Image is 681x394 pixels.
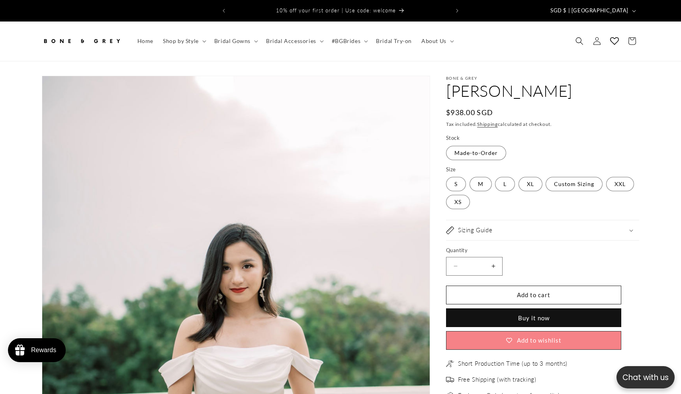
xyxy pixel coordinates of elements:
[214,37,250,45] span: Bridal Gowns
[606,177,634,191] label: XXL
[446,331,621,350] button: Add to wishlist
[31,347,56,354] div: Rewards
[371,33,417,49] a: Bridal Try-on
[446,220,639,240] summary: Sizing Guide
[458,376,536,384] span: Free Shipping (with tracking)
[137,37,153,45] span: Home
[417,33,457,49] summary: About Us
[446,120,639,128] div: Tax included. calculated at checkout.
[616,372,675,383] p: Chat with us
[458,226,492,234] h2: Sizing Guide
[133,33,158,49] a: Home
[446,195,470,209] label: XS
[163,37,199,45] span: Shop by Style
[446,134,460,142] legend: Stock
[446,80,639,101] h1: [PERSON_NAME]
[446,107,493,118] span: $938.00 SGD
[209,33,261,49] summary: Bridal Gowns
[215,3,233,18] button: Previous announcement
[39,29,125,53] a: Bone and Grey Bridal
[261,33,327,49] summary: Bridal Accessories
[495,177,515,191] label: L
[376,37,412,45] span: Bridal Try-on
[546,177,603,191] label: Custom Sizing
[571,32,588,50] summary: Search
[421,37,446,45] span: About Us
[477,121,498,127] a: Shipping
[458,360,567,368] span: Short Production Time (up to 3 months)
[470,177,492,191] label: M
[327,33,371,49] summary: #BGBrides
[446,146,506,160] label: Made-to-Order
[266,37,316,45] span: Bridal Accessories
[446,308,621,327] button: Buy it now
[446,360,454,368] img: needle.png
[550,7,628,15] span: SGD $ | [GEOGRAPHIC_DATA]
[446,166,457,174] legend: Size
[519,177,542,191] label: XL
[446,177,466,191] label: S
[448,3,466,18] button: Next announcement
[446,76,639,80] p: Bone & Grey
[332,37,360,45] span: #BGBrides
[616,366,675,388] button: Open chatbox
[276,7,396,14] span: 10% off your first order | Use code: welcome
[446,247,621,255] label: Quantity
[158,33,209,49] summary: Shop by Style
[42,32,121,50] img: Bone and Grey Bridal
[446,286,621,304] button: Add to cart
[546,3,639,18] button: SGD $ | [GEOGRAPHIC_DATA]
